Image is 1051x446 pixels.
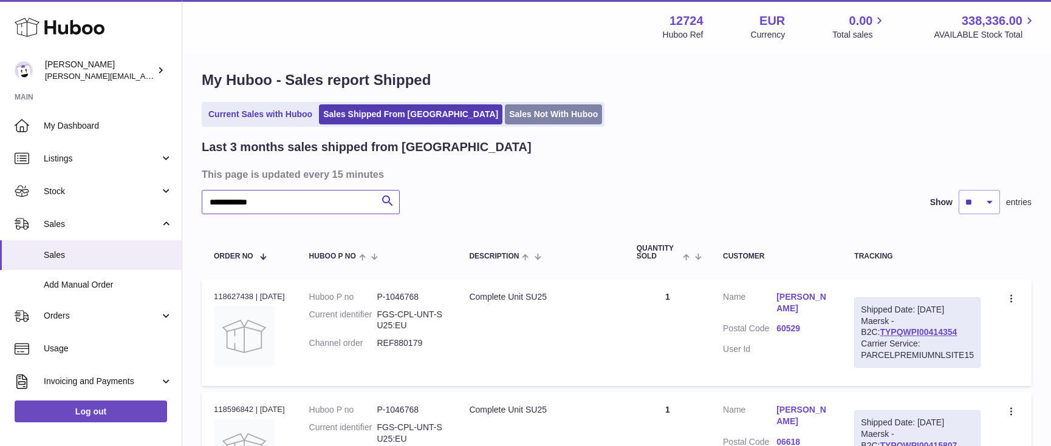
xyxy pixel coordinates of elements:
div: 118596842 | [DATE] [214,404,285,415]
a: Sales Shipped From [GEOGRAPHIC_DATA] [319,104,502,124]
span: 0.00 [849,13,873,29]
div: Customer [723,252,830,260]
div: Carrier Service: PARCELPREMIUMNLSITE15 [861,338,974,361]
dt: Name [723,291,776,317]
div: Tracking [854,252,981,260]
div: Currency [751,29,786,41]
dt: User Id [723,343,776,355]
span: AVAILABLE Stock Total [934,29,1036,41]
img: no-photo.jpg [214,306,275,367]
a: [PERSON_NAME] [776,291,830,314]
div: Maersk - B2C: [854,297,981,368]
span: Usage [44,343,173,354]
span: Orders [44,310,160,322]
dd: REF880179 [377,337,445,349]
a: 338,336.00 AVAILABLE Stock Total [934,13,1036,41]
span: Total sales [832,29,886,41]
dt: Current identifier [309,309,377,332]
span: Order No [214,252,253,260]
img: sebastian@ffern.co [15,61,33,79]
h1: My Huboo - Sales report Shipped [202,70,1032,90]
span: Invoicing and Payments [44,376,160,387]
span: Add Manual Order [44,279,173,291]
span: [PERSON_NAME][EMAIL_ADDRESS][DOMAIN_NAME] [45,71,244,81]
span: Sales [44,218,160,230]
a: 60529 [776,323,830,334]
span: Stock [44,186,160,197]
dt: Huboo P no [309,291,377,303]
td: 1 [625,279,711,386]
dt: Channel order [309,337,377,349]
div: Huboo Ref [663,29,704,41]
dd: P-1046768 [377,291,445,303]
span: Listings [44,153,160,164]
dt: Huboo P no [309,404,377,416]
h3: This page is updated every 15 minutes [202,167,1029,181]
span: Quantity Sold [637,245,680,260]
span: entries [1006,197,1032,208]
div: Shipped Date: [DATE] [861,304,974,316]
dt: Current identifier [309,422,377,445]
div: [PERSON_NAME] [45,59,154,82]
label: Show [930,197,953,208]
a: Log out [15,400,167,422]
span: 338,336.00 [962,13,1022,29]
a: 0.00 Total sales [832,13,886,41]
h2: Last 3 months sales shipped from [GEOGRAPHIC_DATA] [202,139,532,155]
dd: P-1046768 [377,404,445,416]
a: [PERSON_NAME] [776,404,830,427]
div: Complete Unit SU25 [469,291,612,303]
strong: 12724 [669,13,704,29]
dt: Postal Code [723,323,776,337]
a: TYPQWPI00414354 [880,327,957,337]
div: Complete Unit SU25 [469,404,612,416]
div: Shipped Date: [DATE] [861,417,974,428]
strong: EUR [759,13,785,29]
dt: Name [723,404,776,430]
dd: FGS-CPL-UNT-SU25:EU [377,422,445,445]
a: Sales Not With Huboo [505,104,602,124]
div: 118627438 | [DATE] [214,291,285,302]
dd: FGS-CPL-UNT-SU25:EU [377,309,445,332]
span: Sales [44,249,173,261]
span: Huboo P no [309,252,356,260]
span: My Dashboard [44,120,173,132]
span: Description [469,252,519,260]
a: Current Sales with Huboo [204,104,317,124]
